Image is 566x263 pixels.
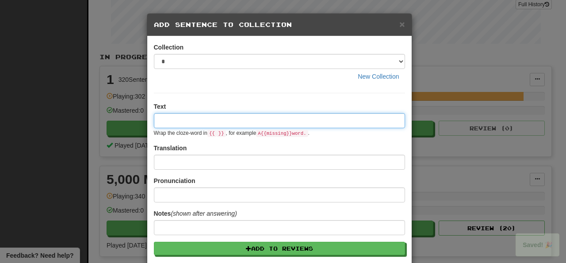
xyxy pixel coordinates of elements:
[154,130,310,136] small: Wrap the cloze-word in , for example .
[207,130,217,137] code: {{
[217,130,226,137] code: }}
[171,210,237,217] em: (shown after answering)
[154,43,184,52] label: Collection
[154,209,237,218] label: Notes
[154,144,187,152] label: Translation
[154,176,195,185] label: Pronunciation
[256,130,308,137] code: A {{ missing }} word.
[154,20,405,29] h5: Add Sentence to Collection
[516,233,559,256] div: Saved! 🎉
[399,19,405,29] span: ×
[399,19,405,29] button: Close
[154,102,166,111] label: Text
[154,242,405,255] button: Add to Reviews
[352,69,405,84] button: New Collection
